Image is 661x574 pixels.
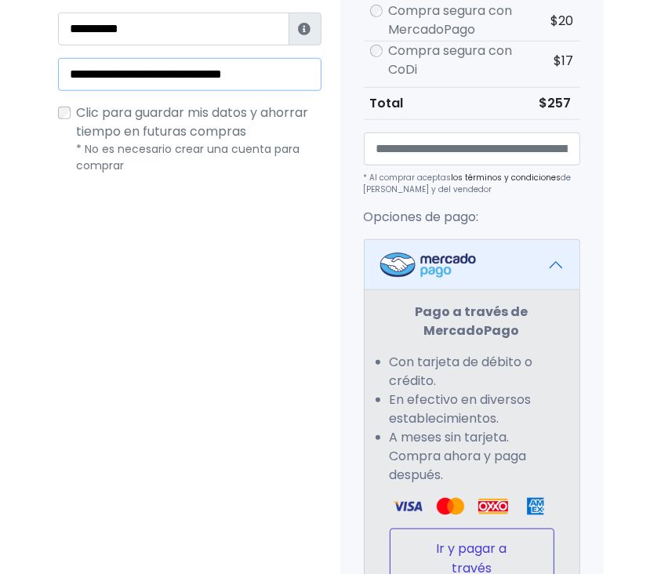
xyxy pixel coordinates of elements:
[416,303,528,340] strong: Pago a través de MercadoPago
[389,42,526,79] label: Compra segura con CoDi
[77,141,321,174] p: * No es necesario crear una cuenta para comprar
[364,172,580,195] p: * Al comprar aceptas de [PERSON_NAME] y del vendedor
[478,497,508,516] img: Oxxo Logo
[551,12,574,30] span: $20
[299,23,311,35] i: Estafeta lo usará para ponerse en contacto en caso de tener algún problema con el envío
[390,353,554,391] li: Con tarjeta de débito o crédito.
[77,104,309,140] span: Clic para guardar mis datos y ahorrar tiempo en futuras compras
[393,497,423,516] img: Visa Logo
[452,172,561,183] a: los términos y condiciones
[521,497,550,516] img: Amex Logo
[435,497,465,516] img: Visa Logo
[554,52,574,70] span: $17
[532,87,580,119] td: $257
[389,2,526,39] label: Compra segura con MercadoPago
[364,208,580,227] p: Opciones de pago:
[390,391,554,428] li: En efectivo en diversos establecimientos.
[364,87,532,119] th: Total
[380,252,476,278] img: Mercadopago Logo
[390,428,554,485] li: A meses sin tarjeta. Compra ahora y paga después.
